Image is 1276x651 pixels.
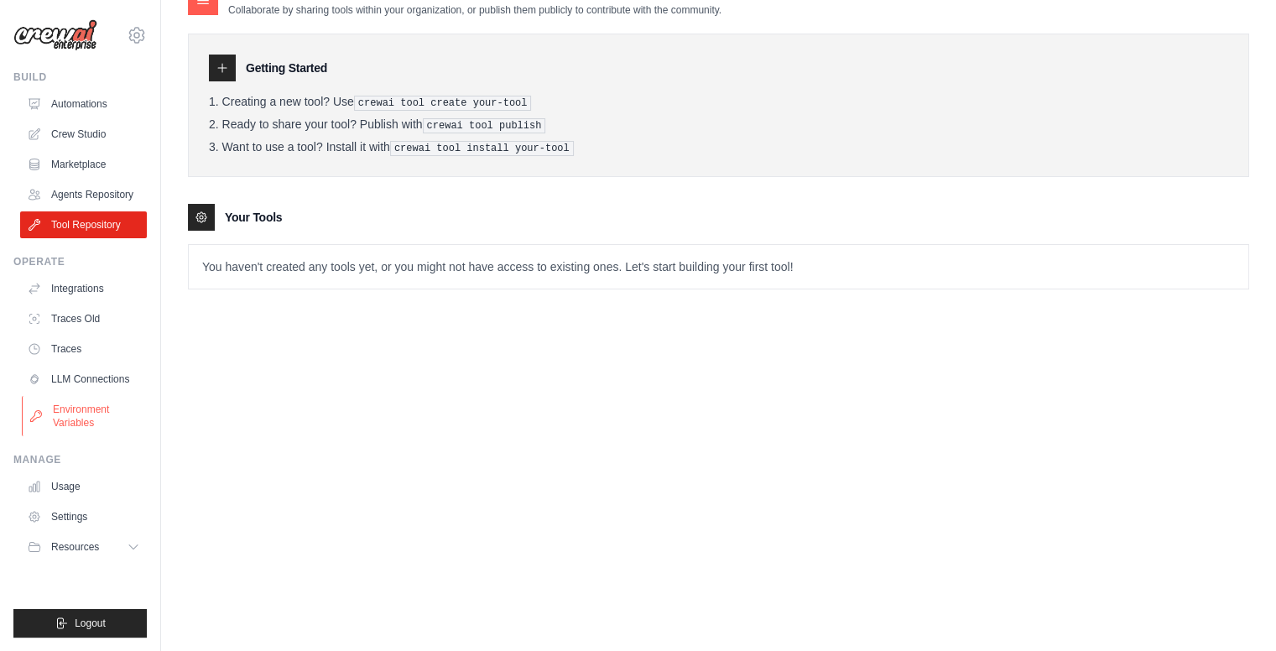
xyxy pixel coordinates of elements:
[20,211,147,238] a: Tool Repository
[22,396,148,436] a: Environment Variables
[20,121,147,148] a: Crew Studio
[51,540,99,554] span: Resources
[209,140,1228,156] li: Want to use a tool? Install it with
[13,70,147,84] div: Build
[225,209,282,226] h3: Your Tools
[20,305,147,332] a: Traces Old
[20,275,147,302] a: Integrations
[20,473,147,500] a: Usage
[13,255,147,268] div: Operate
[13,609,147,638] button: Logout
[246,60,327,76] h3: Getting Started
[13,19,97,51] img: Logo
[20,151,147,178] a: Marketplace
[390,141,574,156] pre: crewai tool install your-tool
[20,366,147,393] a: LLM Connections
[228,3,721,17] p: Collaborate by sharing tools within your organization, or publish them publicly to contribute wit...
[423,118,546,133] pre: crewai tool publish
[13,453,147,466] div: Manage
[209,117,1228,133] li: Ready to share your tool? Publish with
[20,181,147,208] a: Agents Repository
[20,91,147,117] a: Automations
[209,95,1228,111] li: Creating a new tool? Use
[20,534,147,560] button: Resources
[20,503,147,530] a: Settings
[75,617,106,630] span: Logout
[20,336,147,362] a: Traces
[354,96,532,111] pre: crewai tool create your-tool
[189,245,1248,289] p: You haven't created any tools yet, or you might not have access to existing ones. Let's start bui...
